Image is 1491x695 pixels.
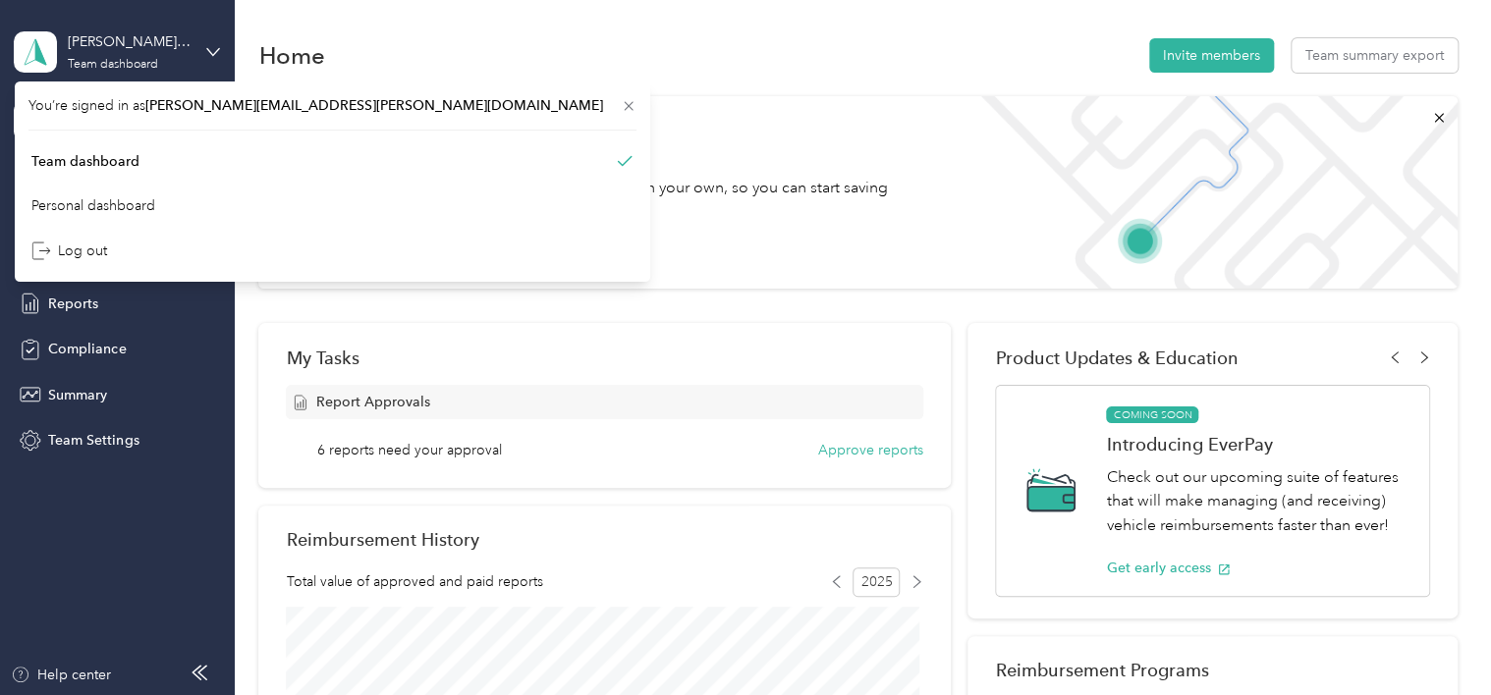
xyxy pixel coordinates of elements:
[28,95,636,116] span: You’re signed in as
[68,59,158,71] div: Team dashboard
[1106,406,1198,424] span: COMING SOON
[11,665,111,685] button: Help center
[286,529,478,550] h2: Reimbursement History
[1149,38,1274,73] button: Invite members
[853,567,900,597] span: 2025
[962,96,1458,289] img: Welcome to everlance
[48,339,126,359] span: Compliance
[286,347,922,368] div: My Tasks
[315,392,429,412] span: Report Approvals
[68,31,191,52] div: [PERSON_NAME] Team
[1106,434,1408,454] h1: Introducing EverPay
[48,294,98,314] span: Reports
[1292,38,1458,73] button: Team summary export
[1106,465,1408,538] p: Check out our upcoming suite of features that will make managing (and receiving) vehicle reimburs...
[31,151,139,172] div: Team dashboard
[48,430,138,451] span: Team Settings
[1381,585,1491,695] iframe: Everlance-gr Chat Button Frame
[995,347,1238,368] span: Product Updates & Education
[286,571,542,592] span: Total value of approved and paid reports
[258,45,324,66] h1: Home
[818,440,923,460] button: Approve reports
[1106,558,1231,578] button: Get early access
[995,660,1429,680] h2: Reimbursement Programs
[48,385,107,405] span: Summary
[145,97,603,114] span: [PERSON_NAME][EMAIL_ADDRESS][PERSON_NAME][DOMAIN_NAME]
[317,440,502,460] span: 6 reports need your approval
[31,195,155,216] div: Personal dashboard
[31,241,107,261] div: Log out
